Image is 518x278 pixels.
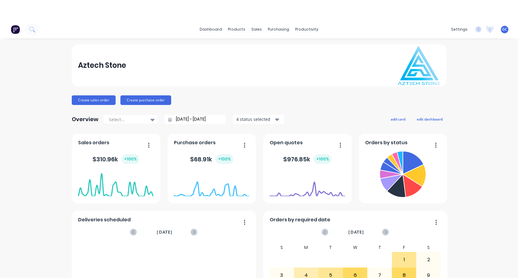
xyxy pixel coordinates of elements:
div: T [367,243,392,252]
span: Sales orders [78,139,109,146]
div: products [225,25,248,34]
div: Overview [72,113,98,125]
img: Factory [11,25,20,34]
div: 2 [417,252,441,267]
span: Orders by required date [270,216,330,223]
div: T [318,243,343,252]
span: Purchase orders [174,139,216,146]
div: S [269,243,294,252]
span: [DATE] [348,229,364,235]
iframe: Intercom live chat [498,258,512,272]
div: F [392,243,417,252]
div: + 100 % [314,154,332,164]
div: W [343,243,368,252]
img: Aztech Stone [398,46,440,85]
div: $ 976.85k [283,154,332,164]
button: edit dashboard [413,115,447,123]
div: + 100 % [216,154,233,164]
button: add card [387,115,409,123]
span: Open quotes [270,139,303,146]
button: Create sales order [72,95,116,105]
div: Aztech Stone [78,59,126,71]
div: M [294,243,319,252]
button: 4 status selected [233,115,284,124]
div: sales [248,25,265,34]
div: $ 68.91k [190,154,233,164]
div: 4 status selected [236,116,274,122]
span: [DATE] [157,229,172,235]
div: purchasing [265,25,292,34]
a: dashboard [197,25,225,34]
span: Orders by status [365,139,407,146]
div: $ 310.96k [92,154,139,164]
button: Create purchase order [120,95,171,105]
div: productivity [292,25,321,34]
div: + 100 % [122,154,139,164]
div: settings [448,25,471,34]
div: S [416,243,441,252]
span: GC [502,27,507,32]
div: 1 [392,252,416,267]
